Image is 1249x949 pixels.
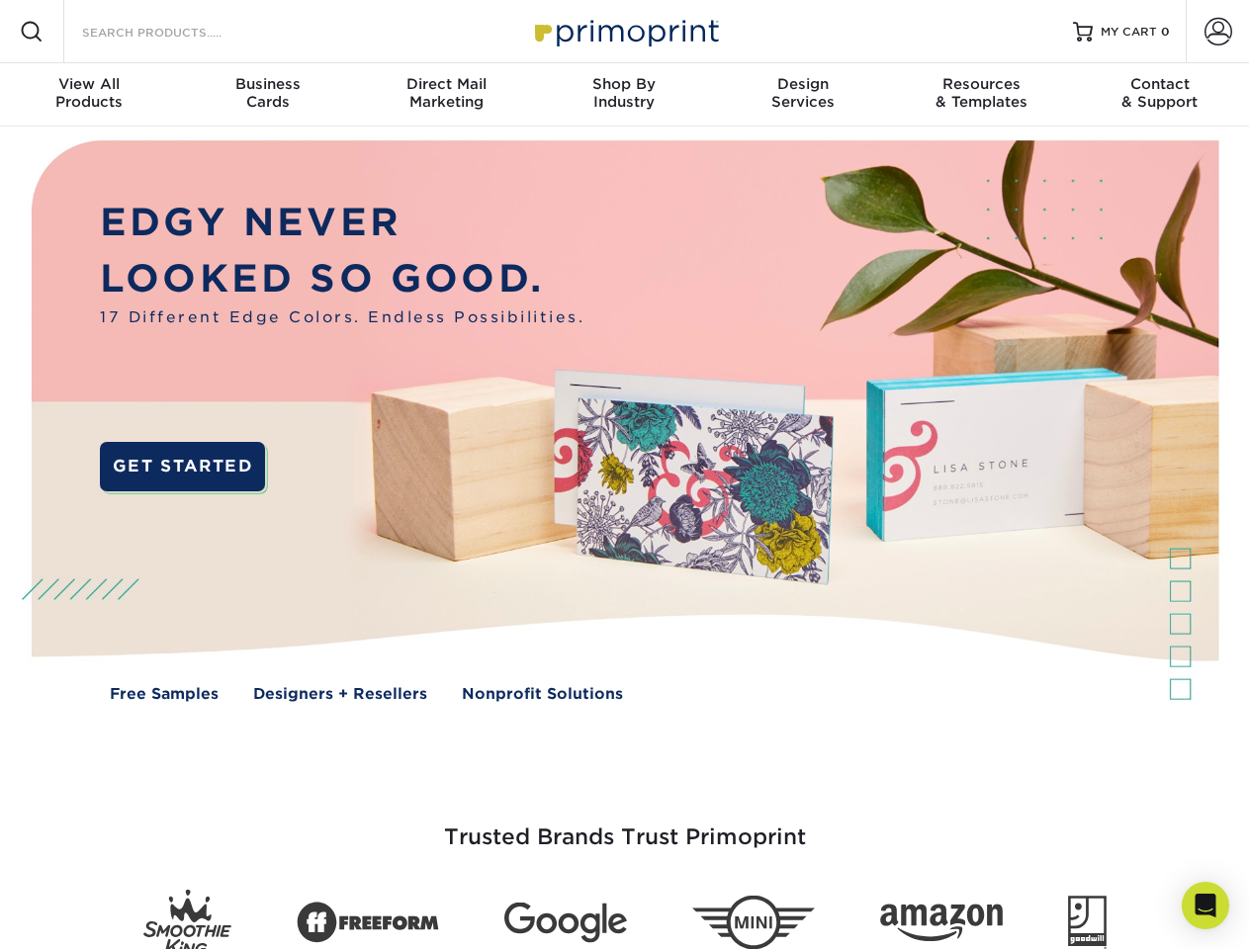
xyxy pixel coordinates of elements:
span: 17 Different Edge Colors. Endless Possibilities. [100,306,584,329]
img: Goodwill [1068,896,1107,949]
a: Direct MailMarketing [357,63,535,127]
span: Direct Mail [357,75,535,93]
a: Shop ByIndustry [535,63,713,127]
div: Industry [535,75,713,111]
span: Business [178,75,356,93]
a: DesignServices [714,63,892,127]
input: SEARCH PRODUCTS..... [80,20,273,43]
a: Nonprofit Solutions [462,683,623,706]
a: Contact& Support [1071,63,1249,127]
span: 0 [1161,25,1170,39]
span: Resources [892,75,1070,93]
img: Amazon [880,905,1003,942]
span: Contact [1071,75,1249,93]
div: & Templates [892,75,1070,111]
div: Open Intercom Messenger [1182,882,1229,929]
a: BusinessCards [178,63,356,127]
img: Google [504,903,627,943]
div: Marketing [357,75,535,111]
a: Resources& Templates [892,63,1070,127]
img: Primoprint [526,10,724,52]
span: Shop By [535,75,713,93]
a: Designers + Resellers [253,683,427,706]
div: Services [714,75,892,111]
h3: Trusted Brands Trust Primoprint [46,777,1204,874]
a: GET STARTED [100,442,265,491]
a: Free Samples [110,683,219,706]
span: MY CART [1101,24,1157,41]
span: Design [714,75,892,93]
p: LOOKED SO GOOD. [100,251,584,307]
div: & Support [1071,75,1249,111]
p: EDGY NEVER [100,195,584,251]
div: Cards [178,75,356,111]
